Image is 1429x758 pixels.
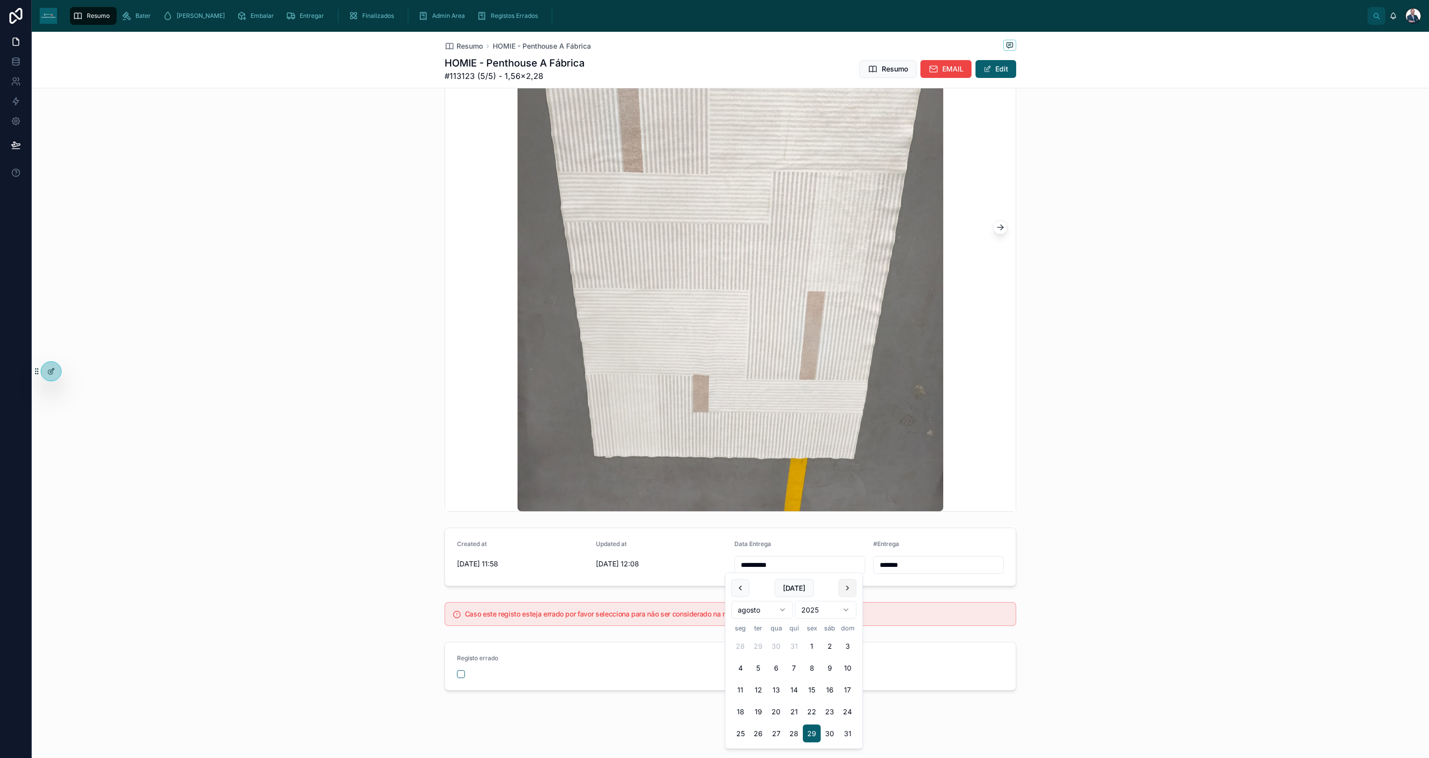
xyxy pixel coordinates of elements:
[87,12,110,20] span: Resumo
[177,12,225,20] span: [PERSON_NAME]
[749,637,767,655] button: terça-feira, 29 de julho de 2025
[839,623,856,633] th: domingo
[445,70,585,82] span: #113123 (5/5) - 1,56×2,28
[445,56,585,70] h1: HOMIE - Penthouse A Fábrica
[731,725,749,743] button: segunda-feira, 25 de agosto de 2025
[432,12,465,20] span: Admin Area
[775,579,814,597] button: [DATE]
[491,12,538,20] span: Registos Errados
[767,703,785,721] button: quarta-feira, 20 de agosto de 2025
[942,64,964,74] span: EMAIL
[803,703,821,721] button: sexta-feira, 22 de agosto de 2025
[839,681,856,699] button: domingo, 17 de agosto de 2025
[873,540,899,548] span: #Entrega
[920,60,972,78] button: EMAIL
[596,559,727,569] span: [DATE] 12:08
[456,41,483,51] span: Resumo
[345,7,401,25] a: Finalizados
[803,623,821,633] th: sexta-feira
[785,703,803,721] button: quinta-feira, 21 de agosto de 2025
[749,725,767,743] button: terça-feira, 26 de agosto de 2025
[767,623,785,633] th: quarta-feira
[731,637,749,655] button: segunda-feira, 28 de julho de 2025
[474,7,545,25] a: Registos Errados
[839,659,856,677] button: domingo, 10 de agosto de 2025
[65,5,1367,27] div: scrollable content
[839,637,856,655] button: domingo, 3 de agosto de 2025
[731,623,856,743] table: agosto 2025
[160,7,232,25] a: [PERSON_NAME]
[70,7,117,25] a: Resumo
[785,681,803,699] button: quinta-feira, 14 de agosto de 2025
[767,637,785,655] button: quarta-feira, 30 de julho de 2025
[445,41,483,51] a: Resumo
[734,540,771,548] span: Data Entrega
[731,623,749,633] th: segunda-feira
[803,681,821,699] button: sexta-feira, 15 de agosto de 2025
[785,637,803,655] button: quinta-feira, 31 de julho de 2025
[749,659,767,677] button: terça-feira, 5 de agosto de 2025
[839,725,856,743] button: domingo, 31 de agosto de 2025
[821,703,839,721] button: sábado, 23 de agosto de 2025
[251,12,274,20] span: Embalar
[749,623,767,633] th: terça-feira
[415,7,472,25] a: Admin Area
[300,12,324,20] span: Entregar
[749,703,767,721] button: terça-feira, 19 de agosto de 2025
[821,659,839,677] button: sábado, 9 de agosto de 2025
[283,7,331,25] a: Entregar
[40,8,57,24] img: App logo
[457,540,487,548] span: Created at
[457,559,588,569] span: [DATE] 11:58
[882,64,908,74] span: Resumo
[362,12,394,20] span: Finalizados
[465,611,1008,618] h5: Caso este registo esteja errado por favor selecciona para não ser considerado na nossa Base de Dados
[234,7,281,25] a: Embalar
[457,654,498,662] span: Registo errado
[731,681,749,699] button: segunda-feira, 11 de agosto de 2025
[785,725,803,743] button: quinta-feira, 28 de agosto de 2025
[975,60,1016,78] button: Edit
[821,623,839,633] th: sábado
[821,681,839,699] button: sábado, 16 de agosto de 2025
[839,703,856,721] button: domingo, 24 de agosto de 2025
[821,725,839,743] button: sábado, 30 de agosto de 2025
[767,659,785,677] button: quarta-feira, 6 de agosto de 2025
[803,637,821,655] button: sexta-feira, 1 de agosto de 2025
[859,60,916,78] button: Resumo
[749,681,767,699] button: terça-feira, 12 de agosto de 2025
[803,725,821,743] button: sexta-feira, 29 de agosto de 2025, selected
[785,659,803,677] button: quinta-feira, 7 de agosto de 2025
[821,637,839,655] button: sábado, 2 de agosto de 2025
[767,681,785,699] button: quarta-feira, 13 de agosto de 2025
[135,12,151,20] span: Bater
[731,703,749,721] button: segunda-feira, 18 de agosto de 2025
[596,540,627,548] span: Updated at
[803,659,821,677] button: sexta-feira, 8 de agosto de 2025
[731,659,749,677] button: segunda-feira, 4 de agosto de 2025
[119,7,158,25] a: Bater
[493,41,591,51] a: HOMIE - Penthouse A Fábrica
[785,623,803,633] th: quinta-feira
[767,725,785,743] button: quarta-feira, 27 de agosto de 2025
